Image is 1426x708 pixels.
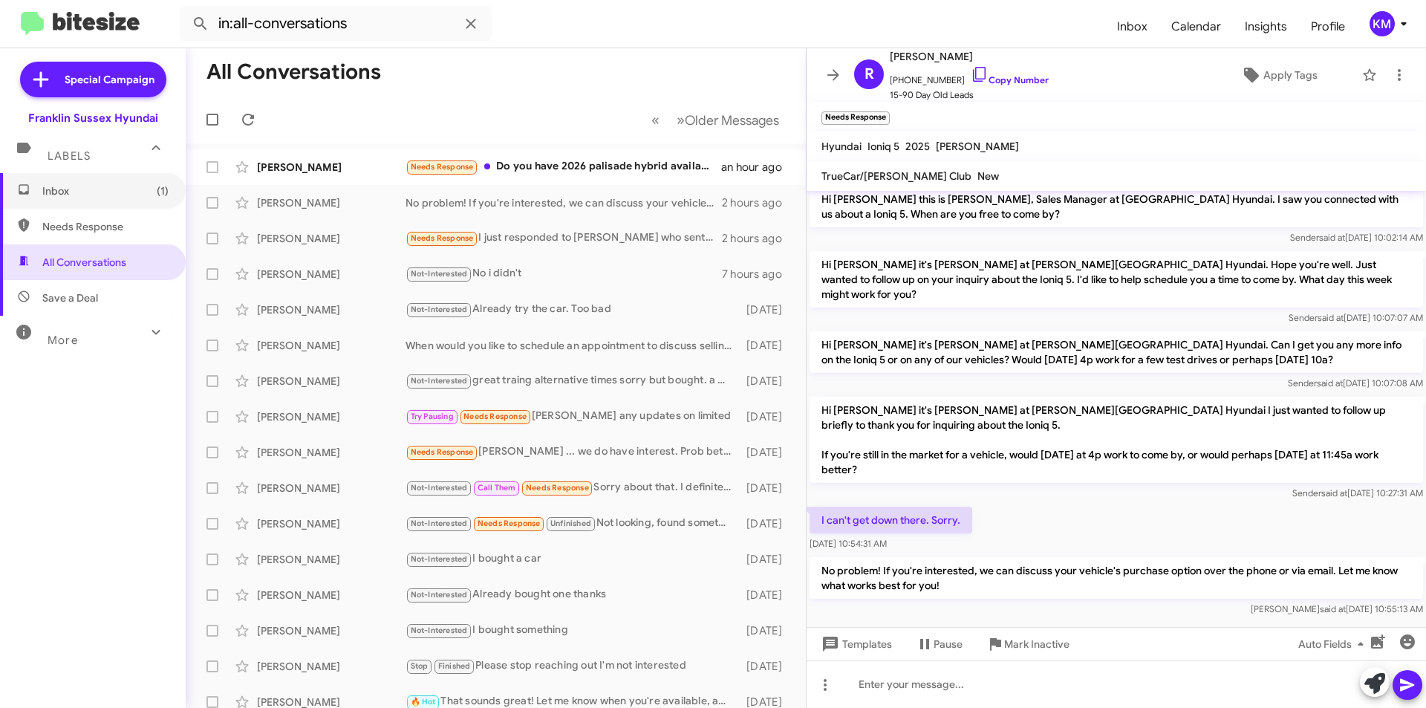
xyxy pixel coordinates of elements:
span: R [865,62,874,86]
span: Ioniq 5 [867,140,899,153]
span: Templates [818,631,892,657]
span: 15-90 Day Old Leads [890,88,1049,103]
span: Older Messages [685,112,779,129]
nav: Page navigation example [643,105,788,135]
span: Needs Response [478,519,541,528]
span: More [48,334,78,347]
div: 2 hours ago [722,195,794,210]
p: Hi [PERSON_NAME] this is [PERSON_NAME], Sales Manager at [GEOGRAPHIC_DATA] Hyundai. I saw you con... [810,186,1423,227]
div: [PERSON_NAME] any updates on limited [406,408,739,425]
a: Special Campaign [20,62,166,97]
div: No i didn't [406,265,722,282]
div: I just responded to [PERSON_NAME] who sent me an email. [406,230,722,247]
div: [PERSON_NAME] ... we do have interest. Prob better late next week. Considering a 5 or a 9 on 24 m... [406,444,739,461]
span: Sender [DATE] 10:27:31 AM [1292,487,1423,498]
div: Do you have 2026 palisade hybrid available? [406,158,721,175]
span: Pause [934,631,963,657]
span: « [651,111,660,129]
span: » [677,111,685,129]
span: 🔥 Hot [411,697,436,707]
button: Templates [807,631,904,657]
span: Needs Response [526,483,589,493]
span: 2025 [905,140,930,153]
span: Hyundai [821,140,862,153]
div: KM [1370,11,1395,36]
span: Not-Interested [411,269,468,279]
span: Mark Inactive [1004,631,1069,657]
div: [PERSON_NAME] [257,160,406,175]
div: [DATE] [739,552,794,567]
div: Please stop reaching out I'm not interested [406,657,739,675]
input: Search [180,6,492,42]
span: (1) [157,184,169,198]
span: Inbox [42,184,169,198]
span: Auto Fields [1298,631,1370,657]
div: No problem! If you're interested, we can discuss your vehicle's purchase option over the phone or... [406,195,722,210]
p: Hi [PERSON_NAME] it's [PERSON_NAME] at [PERSON_NAME][GEOGRAPHIC_DATA] Hyundai. Can I get you any ... [810,331,1423,373]
div: [PERSON_NAME] [257,267,406,282]
div: Already try the car. Too bad [406,301,739,318]
p: I can't get down there. Sorry. [810,507,972,533]
div: 2 hours ago [722,231,794,246]
span: Profile [1299,5,1357,48]
button: Mark Inactive [974,631,1081,657]
span: [PERSON_NAME] [890,48,1049,65]
span: Needs Response [463,412,527,421]
div: [DATE] [739,481,794,496]
span: said at [1321,487,1347,498]
span: Apply Tags [1263,62,1318,88]
span: Stop [411,661,429,671]
span: Needs Response [411,162,474,172]
button: Pause [904,631,974,657]
div: Sorry about that. I definitely didn't call or know about it. [406,479,739,496]
p: Hi [PERSON_NAME] it's [PERSON_NAME] at [PERSON_NAME][GEOGRAPHIC_DATA] Hyundai I just wanted to fo... [810,397,1423,483]
div: [PERSON_NAME] [257,231,406,246]
h1: All Conversations [206,60,381,84]
div: [PERSON_NAME] [257,516,406,531]
span: Needs Response [42,219,169,234]
div: Already bought one thanks [406,586,739,603]
span: [PERSON_NAME] [DATE] 10:55:13 AM [1251,603,1423,614]
span: Not-Interested [411,376,468,386]
span: TrueCar/[PERSON_NAME] Club [821,169,971,183]
div: I bought something [406,622,739,639]
span: Not-Interested [411,554,468,564]
span: Not-Interested [411,483,468,493]
span: [PHONE_NUMBER] [890,65,1049,88]
a: Inbox [1105,5,1159,48]
span: All Conversations [42,255,126,270]
span: New [977,169,999,183]
div: [DATE] [739,659,794,674]
div: [DATE] [739,588,794,603]
div: [DATE] [739,302,794,317]
span: Labels [48,149,91,163]
span: Sender [DATE] 10:07:07 AM [1289,312,1423,323]
span: Try Pausing [411,412,454,421]
a: Calendar [1159,5,1233,48]
small: Needs Response [821,111,890,125]
div: [PERSON_NAME] [257,409,406,424]
span: Sender [DATE] 10:07:08 AM [1288,377,1423,389]
div: an hour ago [721,160,794,175]
span: Special Campaign [65,72,154,87]
button: Previous [642,105,668,135]
div: Franklin Sussex Hyundai [28,111,158,126]
div: [PERSON_NAME] [257,374,406,389]
div: [PERSON_NAME] [257,659,406,674]
button: Apply Tags [1202,62,1355,88]
span: Not-Interested [411,519,468,528]
div: [PERSON_NAME] [257,481,406,496]
p: Hi [PERSON_NAME] it's [PERSON_NAME] at [PERSON_NAME][GEOGRAPHIC_DATA] Hyundai. Hope you're well. ... [810,251,1423,308]
span: Needs Response [411,233,474,243]
div: [PERSON_NAME] [257,552,406,567]
button: KM [1357,11,1410,36]
div: [DATE] [739,409,794,424]
div: I bought a car [406,551,739,568]
span: Unfinished [550,519,591,528]
div: [DATE] [739,445,794,460]
div: [PERSON_NAME] [257,623,406,638]
span: Not-Interested [411,626,468,635]
span: Sender [DATE] 10:02:14 AM [1290,232,1423,243]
